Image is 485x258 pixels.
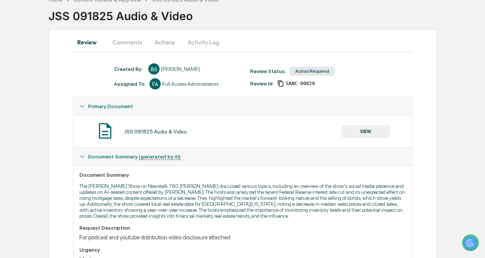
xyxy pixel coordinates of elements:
[250,81,274,86] div: Review Id:
[127,59,136,68] button: Start new chat
[25,57,122,64] div: Start new chat
[286,81,315,86] span: 6930a6cc-ef75-484b-afe7-9ebc19b513fc
[96,122,114,140] img: Document Icon
[73,148,412,166] div: Document Summary (generated by AI)
[148,63,160,75] div: BS
[54,95,60,101] div: 🗄️
[15,94,48,101] span: Preclearance
[73,33,107,51] button: Review
[7,57,21,70] img: 1746055101610-c473b297-6a78-478c-a979-82029cc54cd1
[114,66,145,72] div: Created By: ‎ ‎
[73,97,412,115] div: Primary Document
[79,247,406,253] div: Urgency
[7,109,13,115] div: 🔎
[107,33,148,51] button: Comments
[341,125,390,138] button: VIEW
[74,126,90,132] span: Pylon
[161,66,200,72] div: [PERSON_NAME]
[7,16,136,28] p: How can we help?
[73,115,412,147] div: Primary Document
[7,95,13,101] div: 🖐️
[290,67,335,76] div: Action Required
[149,78,161,89] div: FA
[148,33,182,51] button: Actions
[162,81,218,87] div: Full Access Administrators
[53,126,90,132] a: Powered byPylon
[48,3,485,23] div: JSS 091825 Audio & Video
[73,33,413,51] div: secondary tabs example
[182,33,225,51] button: Activity Log
[4,91,51,104] a: 🖐️Preclearance
[79,183,406,219] p: The [PERSON_NAME] Show on Newstalk 780 [PERSON_NAME] discussed various topics, including an overv...
[62,94,92,101] span: Attestations
[88,154,181,160] span: Document Summary
[4,105,50,119] a: 🔎Data Lookup
[79,225,406,231] div: Request Description
[79,234,406,241] div: For podcast and youtube distribution video disclosure attached
[124,129,187,135] div: JSS 091825 Audio & Video
[250,68,286,74] div: Review Status:
[51,91,95,104] a: 🗄️Attestations
[139,154,181,160] u: (generated by AI)
[461,233,481,254] iframe: Open customer support
[15,108,47,116] span: Data Lookup
[79,172,406,178] div: Document Summary
[25,64,94,70] div: We're available if you need us!
[114,81,146,87] div: Assigned To:
[88,103,133,109] span: Primary Document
